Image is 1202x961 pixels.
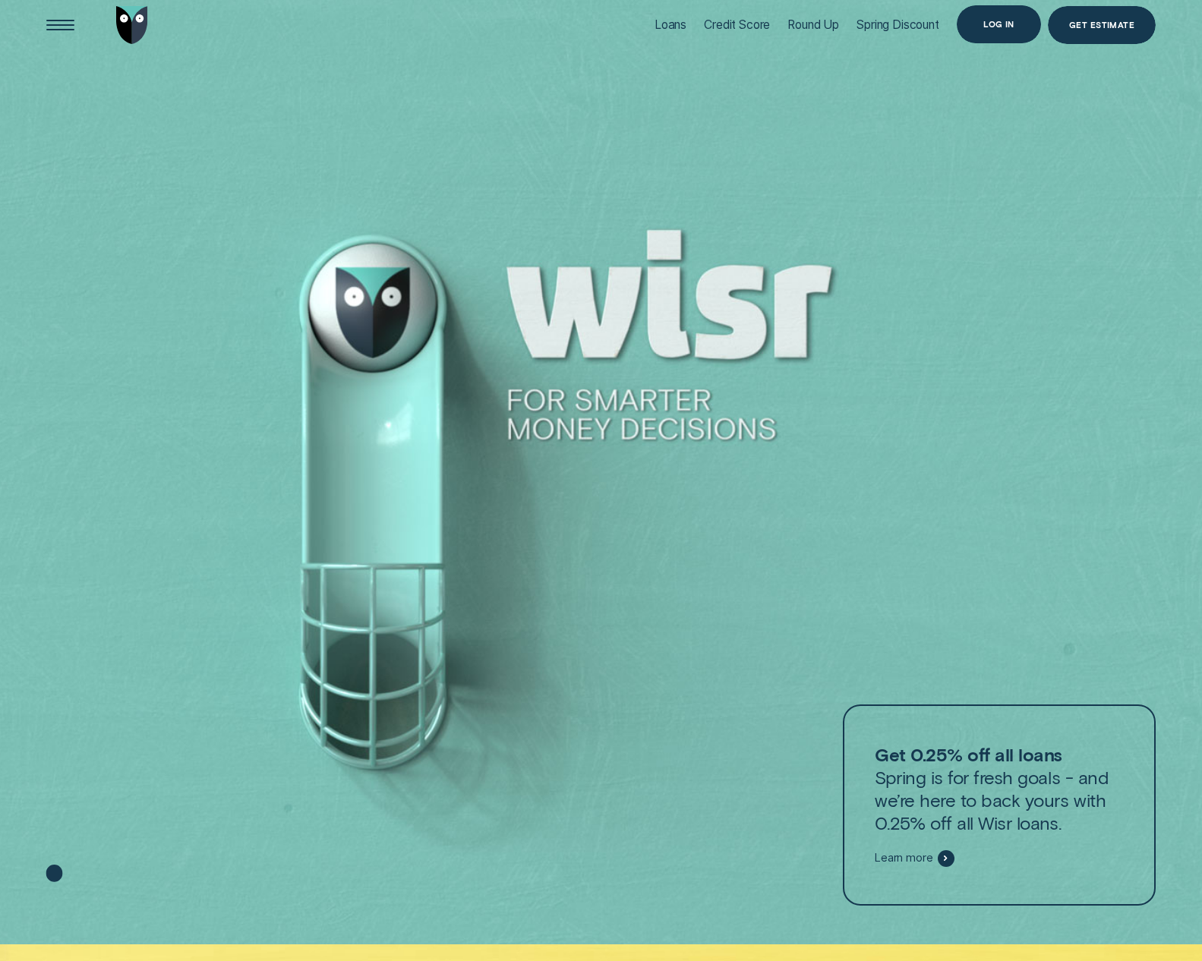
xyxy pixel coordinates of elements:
div: Round Up [787,17,839,32]
strong: Get 0.25% off all loans [875,743,1062,765]
img: Wisr [116,6,148,44]
a: Get 0.25% off all loansSpring is for fresh goals - and we’re here to back yours with 0.25% off al... [843,704,1156,906]
span: Learn more [875,851,933,865]
div: Credit Score [704,17,770,32]
div: Spring Discount [857,17,939,32]
button: Open Menu [42,6,80,44]
button: Log in [957,5,1041,43]
div: Log in [983,20,1014,28]
p: Spring is for fresh goals - and we’re here to back yours with 0.25% off all Wisr loans. [875,743,1124,834]
div: Loans [655,17,686,32]
a: Get Estimate [1048,6,1156,44]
